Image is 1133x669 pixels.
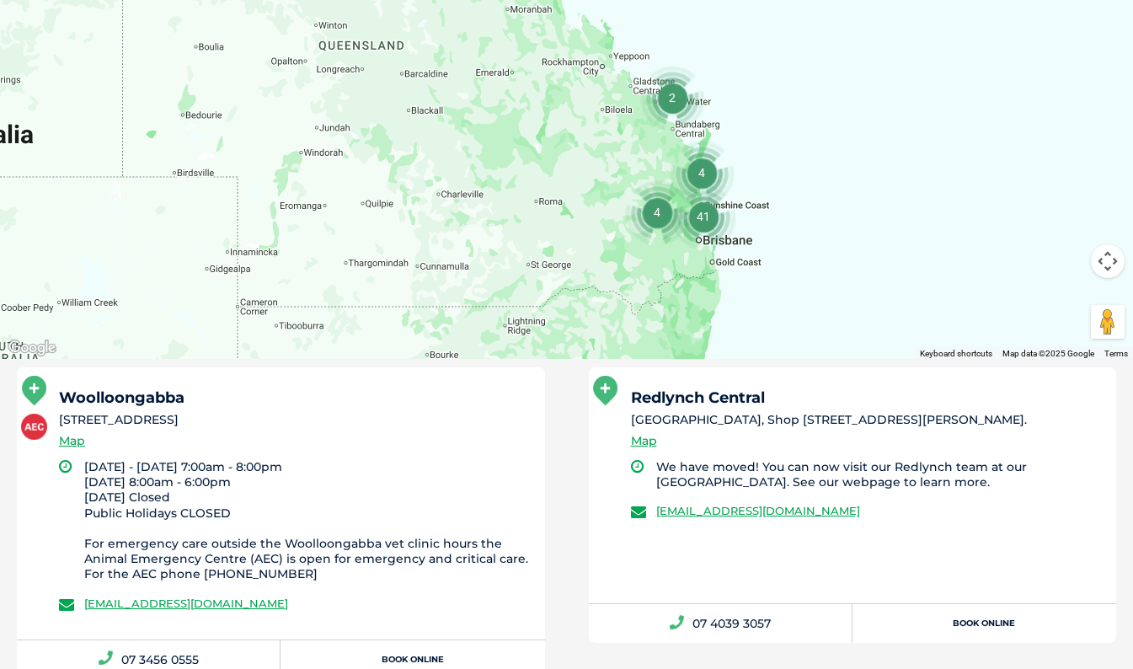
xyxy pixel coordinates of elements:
button: Map camera controls [1091,244,1125,278]
li: [STREET_ADDRESS] [59,411,530,429]
a: Map [59,431,85,451]
a: 07 4039 3057 [589,604,852,643]
li: We have moved! You can now visit our Redlynch team at our [GEOGRAPHIC_DATA]. See our webpage to l... [656,459,1102,490]
a: Click to see this area on Google Maps [4,337,60,359]
a: [EMAIL_ADDRESS][DOMAIN_NAME] [84,597,288,610]
button: Keyboard shortcuts [920,348,992,360]
div: 41 [665,178,742,255]
li: [DATE] - [DATE] 7:00am - 8:00pm [DATE] 8:00am - 6:00pm [DATE] Closed Public Holidays CLOSED For e... [84,459,530,582]
a: Map [631,431,657,451]
a: [EMAIL_ADDRESS][DOMAIN_NAME] [656,504,860,517]
h5: Redlynch Central [631,390,1102,405]
li: [GEOGRAPHIC_DATA], Shop [STREET_ADDRESS][PERSON_NAME]. [631,411,1102,429]
div: 4 [618,174,696,251]
button: Drag Pegman onto the map to open Street View [1091,305,1125,339]
img: Google [4,337,60,359]
h5: Woolloongabba [59,390,530,405]
span: Map data ©2025 Google [1002,349,1094,358]
a: Terms (opens in new tab) [1104,349,1128,358]
a: Book Online [852,604,1116,643]
div: 4 [663,134,740,211]
div: 2 [633,59,711,136]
